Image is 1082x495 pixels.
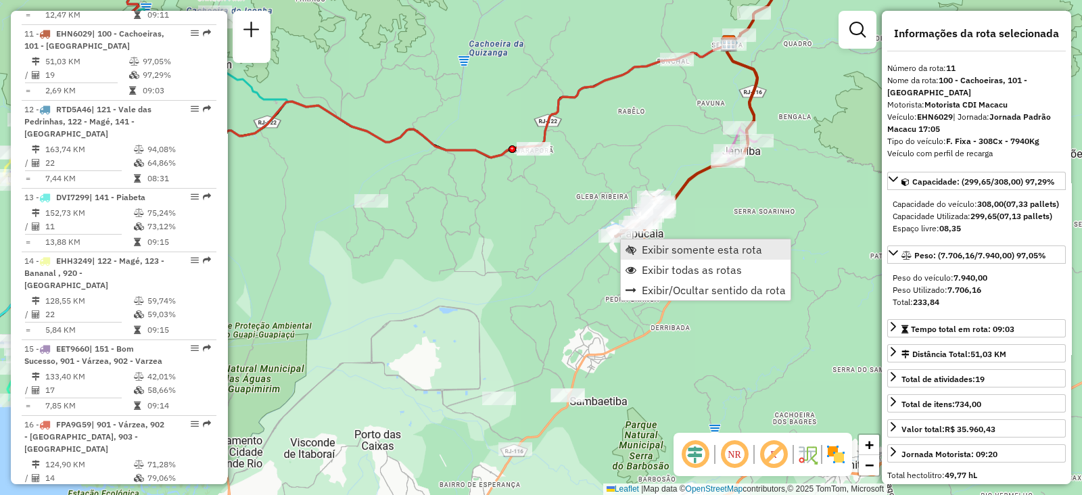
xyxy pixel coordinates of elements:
span: Tempo total em rota: 09:03 [911,324,1014,334]
a: Total de itens:734,00 [887,394,1066,412]
div: Map data © contributors,© 2025 TomTom, Microsoft [603,484,887,495]
em: Opções [191,193,199,201]
td: 7,44 KM [45,172,133,185]
td: / [24,220,31,233]
div: Total hectolitro: [887,469,1066,481]
td: / [24,383,31,397]
i: % de utilização da cubagem [134,474,144,482]
i: % de utilização da cubagem [129,71,139,79]
div: Nome da rota: [887,74,1066,99]
div: Veículo com perfil de recarga [887,147,1066,160]
i: Total de Atividades [32,71,40,79]
td: = [24,235,31,249]
i: Total de Atividades [32,159,40,167]
span: Capacidade: (299,65/308,00) 97,29% [912,176,1055,187]
em: Rota exportada [203,420,211,428]
i: Total de Atividades [32,310,40,319]
span: − [865,456,874,473]
td: = [24,84,31,97]
strong: R$ 35.960,43 [945,424,995,434]
i: Distância Total [32,373,40,381]
i: % de utilização do peso [134,373,144,381]
td: 09:03 [142,84,210,97]
td: 133,40 KM [45,370,133,383]
span: Exibir todas as rotas [642,264,742,275]
span: Exibir/Ocultar sentido da rota [642,285,786,296]
a: Zoom out [859,455,879,475]
strong: F. Fixa - 308Cx - 7940Kg [946,136,1039,146]
a: OpenStreetMap [686,484,743,494]
a: Valor total:R$ 35.960,43 [887,419,1066,438]
i: Distância Total [32,461,40,469]
i: % de utilização do peso [134,461,144,469]
td: 163,74 KM [45,143,133,156]
div: Atividade não roteirizada - ERCILIA GUIMARAES BORGES DA MOTTA [517,142,550,156]
span: Ocultar NR [718,438,751,471]
a: Capacidade: (299,65/308,00) 97,29% [887,172,1066,190]
td: 09:14 [147,399,211,412]
div: Espaço livre: [893,222,1060,235]
div: Peso: (7.706,16/7.940,00) 97,05% [887,266,1066,314]
strong: 49,77 hL [945,470,977,480]
strong: 08,35 [939,223,961,233]
td: 7,85 KM [45,399,133,412]
span: | 122 - Magé, 123 - Bananal , 920 - [GEOGRAPHIC_DATA] [24,256,164,290]
h4: Informações da rota selecionada [887,27,1066,40]
em: Rota exportada [203,29,211,37]
i: Distância Total [32,57,40,66]
td: / [24,471,31,485]
div: Atividade não roteirizada - CANTINHO GELADO [482,392,516,405]
td: 09:15 [147,323,211,337]
strong: 7.940,00 [954,273,987,283]
span: | Jornada: [887,112,1051,134]
strong: 7.706,16 [947,285,981,295]
span: Total de atividades: [901,374,985,384]
div: Distância Total: [901,348,1006,360]
td: 11 [45,220,133,233]
td: = [24,399,31,412]
span: Ocultar deslocamento [679,438,711,471]
span: Peso: (7.706,16/7.940,00) 97,05% [914,250,1046,260]
td: 97,29% [142,68,210,82]
td: / [24,156,31,170]
div: Peso Utilizado: [893,284,1060,296]
div: Total de itens: [901,398,981,410]
i: Distância Total [32,209,40,217]
td: = [24,323,31,337]
i: % de utilização do peso [134,145,144,154]
td: = [24,172,31,185]
td: 58,66% [147,383,211,397]
div: Motorista: [887,99,1066,111]
i: % de utilização da cubagem [134,310,144,319]
td: 14 [45,471,133,485]
strong: EHN6029 [917,112,953,122]
span: FPA9G59 [56,419,91,429]
div: Atividade não roteirizada - JOYCE MARIA [498,442,532,456]
a: Zoom in [859,435,879,455]
i: Tempo total em rota [134,402,141,410]
span: | 121 - Vale das Pedrinhas, 122 - Magé, 141 - [GEOGRAPHIC_DATA] [24,104,151,139]
a: Nova sessão e pesquisa [238,16,265,47]
span: EET9660 [56,344,89,354]
span: 14 - [24,256,164,290]
span: | 100 - Cachoeiras, 101 - [GEOGRAPHIC_DATA] [24,28,164,51]
span: Peso do veículo: [893,273,987,283]
span: | [641,484,643,494]
span: | 141 - Piabeta [89,192,145,202]
img: CDI Macacu [720,34,738,52]
td: 09:15 [147,235,211,249]
strong: 734,00 [955,399,981,409]
span: 11 - [24,28,164,51]
td: 22 [45,156,133,170]
span: | 151 - Bom Sucesso, 901 - Várzea, 902 - Varzea [24,344,162,366]
td: 2,69 KM [45,84,128,97]
i: Total de Atividades [32,474,40,482]
a: Leaflet [607,484,639,494]
li: Exibir todas as rotas [621,260,791,280]
td: 94,08% [147,143,211,156]
div: Atividade não roteirizada - SAMARA MARIA [551,388,585,402]
strong: 308,00 [977,199,1004,209]
td: 22 [45,308,133,321]
td: 42,01% [147,370,211,383]
div: Jornada Motorista: 09:20 [901,448,997,461]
